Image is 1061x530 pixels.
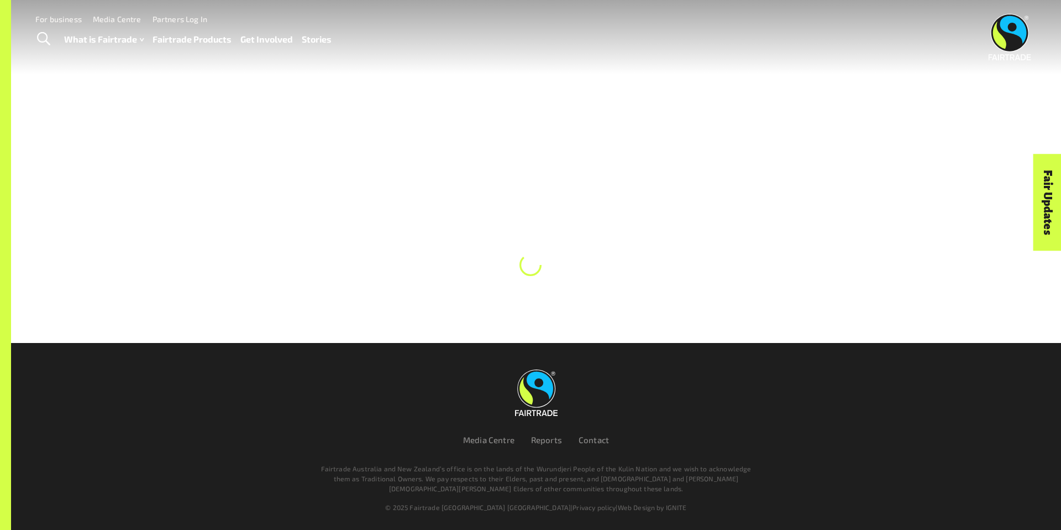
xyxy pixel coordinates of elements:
a: Contact [579,435,609,445]
img: Fairtrade Australia New Zealand logo [515,370,558,416]
p: Fairtrade Australia and New Zealand’s office is on the lands of the Wurundjeri People of the Kuli... [316,464,756,493]
img: Fairtrade Australia New Zealand logo [989,14,1031,60]
a: Toggle Search [30,25,57,53]
a: Stories [302,32,332,48]
a: Privacy policy [572,503,616,511]
span: © 2025 Fairtrade [GEOGRAPHIC_DATA] [GEOGRAPHIC_DATA] [385,503,571,511]
a: For business [35,14,82,24]
div: | | [203,502,869,512]
a: Partners Log In [153,14,207,24]
a: Get Involved [240,32,293,48]
a: Media Centre [93,14,141,24]
a: Fairtrade Products [153,32,232,48]
a: Web Design by IGNITE [618,503,687,511]
a: What is Fairtrade [64,32,144,48]
a: Media Centre [463,435,514,445]
a: Reports [531,435,562,445]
